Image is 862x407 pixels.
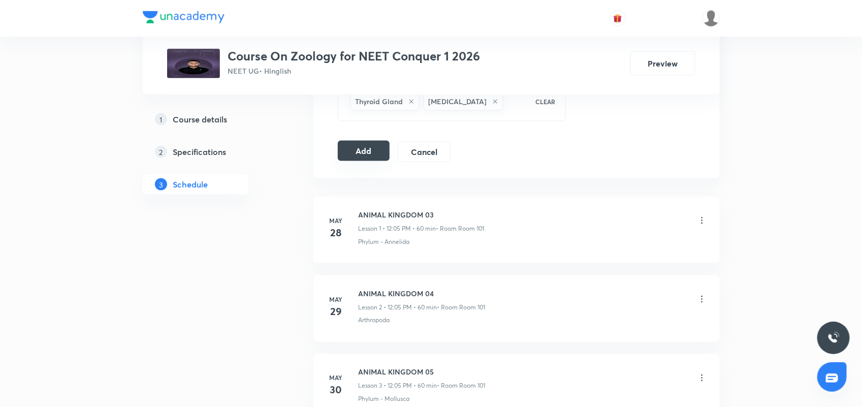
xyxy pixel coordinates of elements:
img: Bhuwan Singh [703,10,720,27]
p: Lesson 2 • 12:05 PM • 60 min [359,303,437,312]
p: Phylum - Annelida [359,237,410,246]
p: 2 [155,146,167,158]
p: 1 [155,113,167,126]
img: a227d58edb8345c485e78f7fbbc42efa.jpg [167,49,220,78]
h4: 28 [326,225,346,240]
h6: May [326,373,346,383]
h5: Schedule [173,178,208,191]
button: Cancel [398,142,450,162]
h6: ANIMAL KINGDOM 04 [359,288,486,299]
h4: 30 [326,383,346,398]
button: Preview [630,51,695,76]
img: Company Logo [143,11,225,23]
h4: 29 [326,304,346,319]
h6: Thyroid Gland [356,96,403,107]
img: avatar [613,14,622,23]
a: 1Course details [143,109,281,130]
button: Add [338,141,390,161]
h5: Course details [173,113,228,126]
h6: ANIMAL KINGDOM 03 [359,209,485,220]
p: 3 [155,178,167,191]
button: avatar [610,10,626,26]
h5: Specifications [173,146,227,158]
p: NEET UG • Hinglish [228,66,481,76]
p: CLEAR [535,97,555,106]
h6: May [326,216,346,225]
img: ttu [827,332,840,344]
h6: [MEDICAL_DATA] [429,96,487,107]
a: Company Logo [143,11,225,26]
p: • Room Room 101 [437,382,486,391]
p: Lesson 3 • 12:05 PM • 60 min [359,382,437,391]
a: 2Specifications [143,142,281,162]
h3: Course On Zoology for NEET Conquer 1 2026 [228,49,481,64]
p: Lesson 1 • 12:05 PM • 60 min [359,224,436,233]
p: • Room Room 101 [437,303,486,312]
p: • Room Room 101 [436,224,485,233]
p: Arthropoda [359,316,390,325]
h6: ANIMAL KINGDOM 05 [359,367,486,378]
h6: May [326,295,346,304]
p: Phylum - Mollusca [359,395,410,404]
